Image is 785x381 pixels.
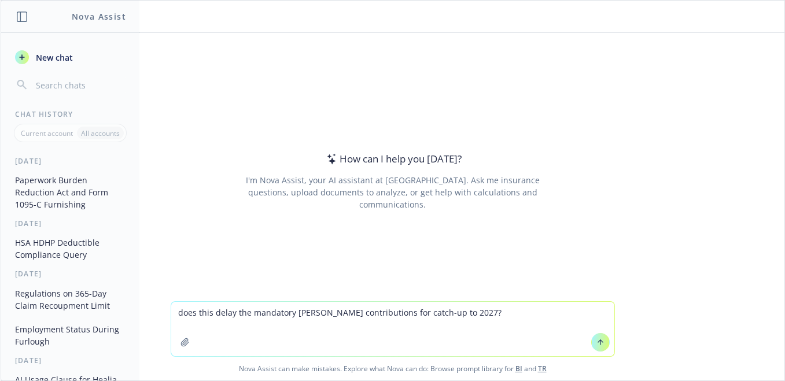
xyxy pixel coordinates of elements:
[72,10,126,23] h1: Nova Assist
[230,174,555,210] div: I'm Nova Assist, your AI assistant at [GEOGRAPHIC_DATA]. Ask me insurance questions, upload docum...
[515,364,522,373] a: BI
[1,109,139,119] div: Chat History
[10,284,130,315] button: Regulations on 365-Day Claim Recoupment Limit
[323,151,462,167] div: How can I help you [DATE]?
[5,357,780,380] span: Nova Assist can make mistakes. Explore what Nova can do: Browse prompt library for and
[171,302,614,356] textarea: does this delay the mandatory [PERSON_NAME] contributions for catch-up to 2027?
[538,364,547,373] a: TR
[10,320,130,351] button: Employment Status During Furlough
[10,171,130,214] button: Paperwork Burden Reduction Act and Form 1095-C Furnishing
[10,47,130,68] button: New chat
[21,128,73,138] p: Current account
[10,233,130,264] button: HSA HDHP Deductible Compliance Query
[34,51,73,64] span: New chat
[1,219,139,228] div: [DATE]
[34,77,126,93] input: Search chats
[1,356,139,365] div: [DATE]
[1,269,139,279] div: [DATE]
[81,128,120,138] p: All accounts
[1,156,139,166] div: [DATE]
